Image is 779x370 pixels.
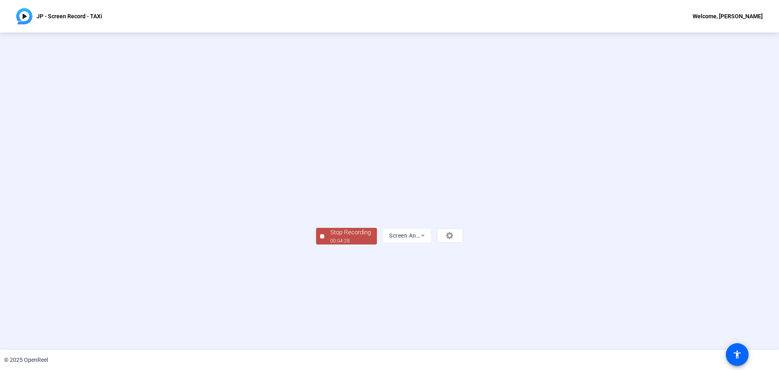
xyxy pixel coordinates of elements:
[330,237,371,245] div: 00:04:28
[4,356,48,364] div: © 2025 OpenReel
[330,228,371,237] div: Stop Recording
[16,8,32,24] img: OpenReel logo
[316,228,377,245] button: Stop Recording00:04:28
[693,11,763,21] div: Welcome, [PERSON_NAME]
[732,350,742,359] mat-icon: accessibility
[37,11,102,21] p: JP - Screen Record - TAXi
